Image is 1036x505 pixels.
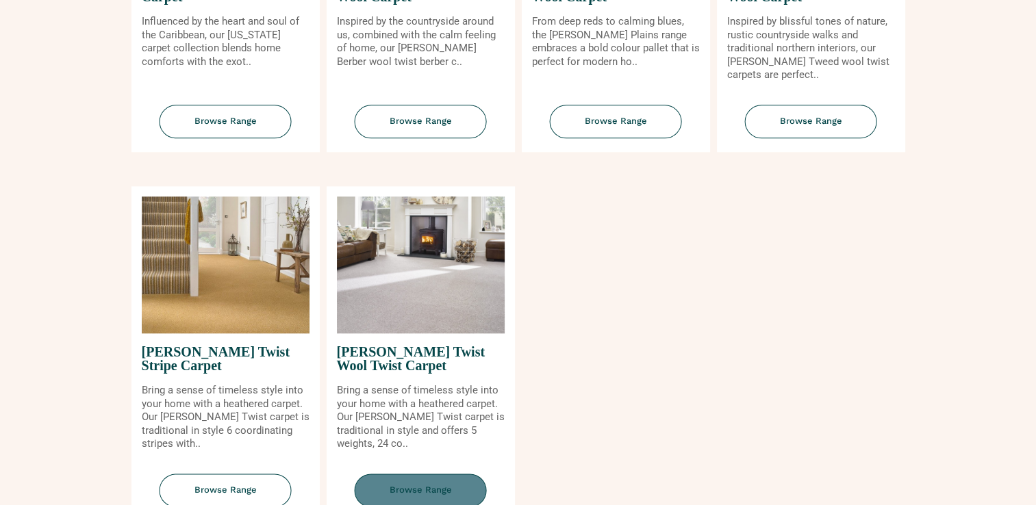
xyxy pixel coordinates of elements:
p: Influenced by the heart and soul of the Caribbean, our [US_STATE] carpet collection blends home c... [142,15,309,68]
p: From deep reds to calming blues, the [PERSON_NAME] Plains range embraces a bold colour pallet tha... [532,15,700,68]
p: Bring a sense of timeless style into your home with a heathered carpet. Our [PERSON_NAME] Twist c... [142,384,309,451]
span: [PERSON_NAME] Twist Wool Twist Carpet [337,333,505,384]
a: Browse Range [131,105,320,152]
a: Browse Range [522,105,710,152]
p: Inspired by the countryside around us, combined with the calm feeling of home, our [PERSON_NAME] ... [337,15,505,68]
a: Browse Range [327,105,515,152]
img: Tomkinson Twist Stripe Carpet [142,196,309,333]
a: Browse Range [717,105,905,152]
span: Browse Range [160,105,292,138]
span: Browse Range [745,105,877,138]
img: Tomkinson Twist Wool Twist Carpet [337,196,505,333]
span: Browse Range [355,105,487,138]
span: [PERSON_NAME] Twist Stripe Carpet [142,333,309,384]
p: Inspired by blissful tones of nature, rustic countryside walks and traditional northern interiors... [727,15,895,82]
span: Browse Range [550,105,682,138]
p: Bring a sense of timeless style into your home with a heathered carpet. Our [PERSON_NAME] Twist c... [337,384,505,451]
